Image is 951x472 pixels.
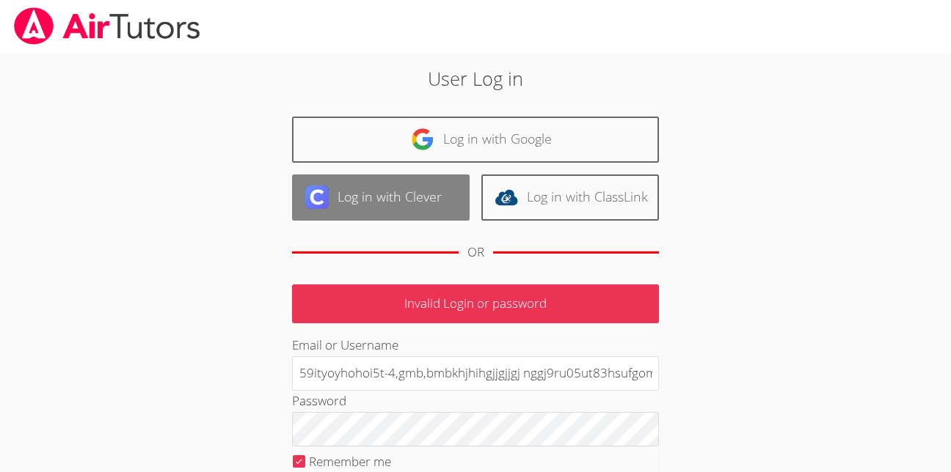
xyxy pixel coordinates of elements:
[292,392,346,409] label: Password
[12,7,202,45] img: airtutors_banner-c4298cdbf04f3fff15de1276eac7730deb9818008684d7c2e4769d2f7ddbe033.png
[292,284,659,323] p: Invalid Login or password
[495,185,518,209] img: classlink-logo-d6bb404cc1216ec64c9a2012d9dc4662098be43eaf13dc465df04b49fa7ab582.svg
[411,128,434,151] img: google-logo-50288ca7cdecda66e5e0955fdab243c47b7ad437acaf1139b6f446037453330a.svg
[309,453,391,470] label: Remember me
[292,117,659,163] a: Log in with Google
[292,174,470,221] a: Log in with Clever
[305,185,329,209] img: clever-logo-6eab21bc6e7a338710f1a6ff85c0baf02591cd810cc4098c63d3a4b26e2feb20.svg
[219,64,732,92] h2: User Log in
[292,336,398,353] label: Email or Username
[481,174,659,221] a: Log in with ClassLink
[467,242,484,263] div: OR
